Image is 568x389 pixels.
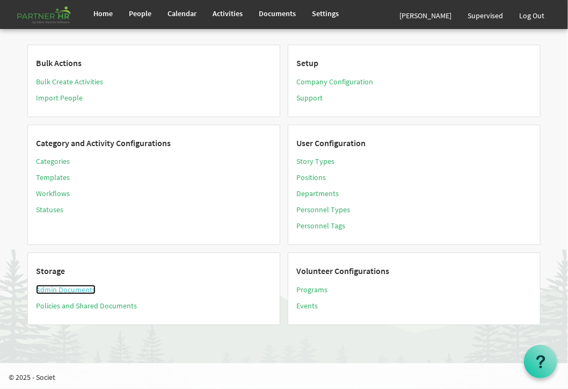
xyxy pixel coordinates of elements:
span: Home [93,9,113,18]
span: Calendar [168,9,196,18]
a: Support [296,93,323,103]
a: Personnel Types [296,205,350,214]
a: Policies and Shared Documents [36,301,137,311]
a: Categories [36,156,70,166]
span: People [129,9,151,18]
h3: Storage [36,266,272,276]
a: Supervised [460,2,511,29]
span: Settings [312,9,339,18]
span: Supervised [468,11,503,20]
h3: Bulk Actions [36,59,272,68]
p: © 2025 - Societ [9,372,568,383]
h3: Setup [296,59,532,68]
a: Workflows [36,189,70,198]
h3: Category and Activity Configurations [36,139,272,148]
a: Bulk Create Activities [36,77,103,87]
h3: Volunteer Configurations [296,266,532,276]
a: Departments [296,189,339,198]
a: Positions [296,172,326,182]
span: Documents [259,9,296,18]
a: Log Out [511,2,552,29]
a: Import People [36,93,83,103]
a: Story Types [296,156,334,166]
a: Company Configuration [296,77,373,87]
a: Templates [36,172,70,182]
a: Personnel Tags [296,221,345,230]
a: Programs [296,285,327,294]
h3: User Configuration [296,139,532,148]
a: Events [296,301,318,311]
a: Admin Documents [36,285,96,294]
span: Activities [213,9,243,18]
a: Statuses [36,205,63,214]
a: [PERSON_NAME] [391,2,460,29]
